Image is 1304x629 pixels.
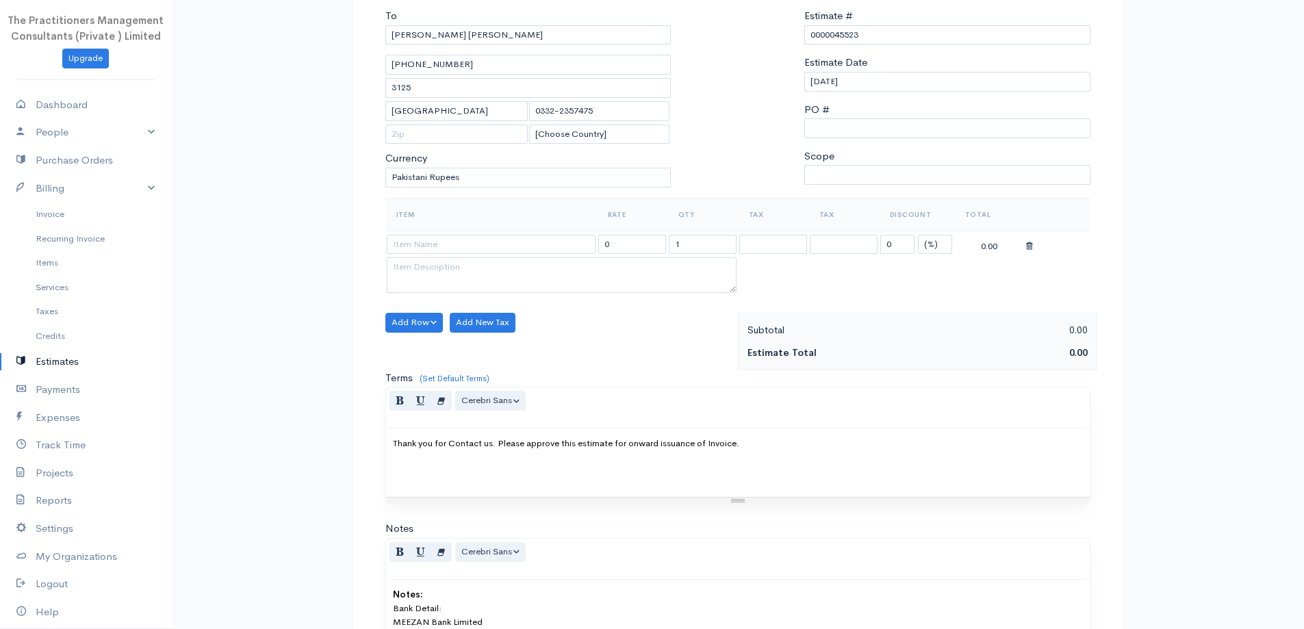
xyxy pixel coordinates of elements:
[393,589,423,600] b: Notes:
[808,198,879,231] th: Tax
[393,437,739,449] span: Thank you for Contact us. Please approve this estimate for onward issuance of Invoice.
[956,236,1023,253] div: 0.00
[410,391,431,411] button: Underline (CTRL+U)
[389,542,411,562] button: Bold (CTRL+B)
[455,391,526,411] button: Font Family
[741,322,918,339] div: Subtotal
[879,198,954,231] th: Discount
[529,101,669,121] input: State
[62,49,109,68] a: Upgrade
[804,72,1090,92] input: dd-mm-yyyy
[431,542,452,562] button: Remove Font Style (CTRL+\)
[410,542,431,562] button: Underline (CTRL+U)
[385,8,397,24] label: To
[667,198,738,231] th: Qty
[385,370,413,386] label: Terms
[461,394,512,406] span: Cerebri Sans
[385,521,413,537] label: Notes
[450,313,515,333] button: Add New Tax
[385,55,672,75] input: Email
[385,151,427,166] label: Currency
[804,8,853,24] label: Estimate #
[385,313,444,333] button: Add Row
[389,391,411,411] button: Bold (CTRL+B)
[461,545,512,557] span: Cerebri Sans
[385,198,597,231] th: Item
[386,498,1090,504] div: Resize
[954,198,1025,231] th: Total
[747,346,817,359] strong: Estimate Total
[804,55,867,70] label: Estimate Date
[385,125,528,144] input: Zip
[804,149,834,164] label: Scope
[8,14,164,42] span: The Practitioners Management Consultants (Private ) Limited
[420,373,489,384] a: (Set Default Terms)
[455,542,526,562] button: Font Family
[385,101,528,121] input: City
[804,102,830,118] label: PO #
[431,391,452,411] button: Remove Font Style (CTRL+\)
[387,235,596,255] input: Item Name
[597,198,667,231] th: Rate
[917,322,1095,339] div: 0.00
[738,198,808,231] th: Tax
[1069,346,1088,359] span: 0.00
[385,78,672,98] input: Address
